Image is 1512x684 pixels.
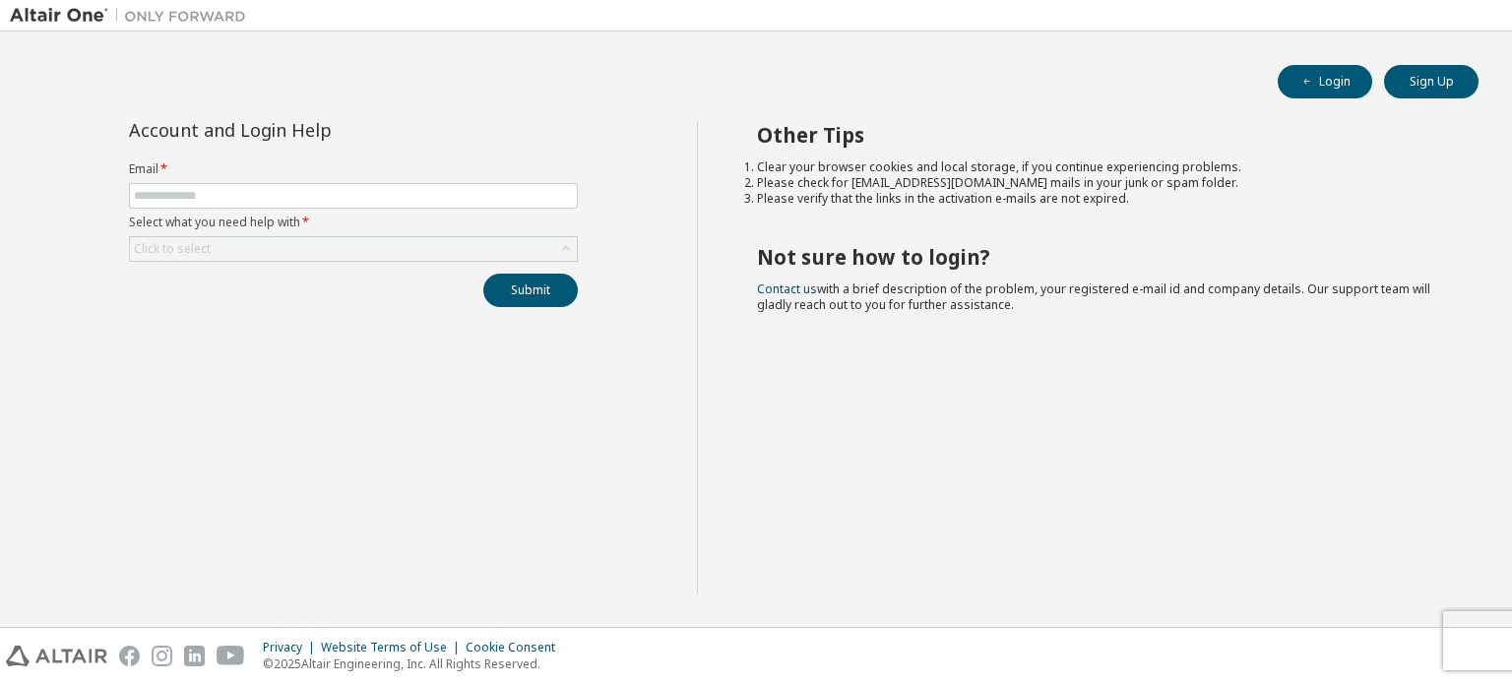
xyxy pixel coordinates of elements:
[466,640,567,655] div: Cookie Consent
[757,244,1444,270] h2: Not sure how to login?
[757,159,1444,175] li: Clear your browser cookies and local storage, if you continue experiencing problems.
[119,646,140,666] img: facebook.svg
[184,646,205,666] img: linkedin.svg
[129,161,578,177] label: Email
[757,280,1430,313] span: with a brief description of the problem, your registered e-mail id and company details. Our suppo...
[263,655,567,672] p: © 2025 Altair Engineering, Inc. All Rights Reserved.
[217,646,245,666] img: youtube.svg
[483,274,578,307] button: Submit
[757,122,1444,148] h2: Other Tips
[130,237,577,261] div: Click to select
[757,280,817,297] a: Contact us
[757,191,1444,207] li: Please verify that the links in the activation e-mails are not expired.
[1278,65,1372,98] button: Login
[129,122,488,138] div: Account and Login Help
[757,175,1444,191] li: Please check for [EMAIL_ADDRESS][DOMAIN_NAME] mails in your junk or spam folder.
[1384,65,1479,98] button: Sign Up
[152,646,172,666] img: instagram.svg
[263,640,321,655] div: Privacy
[134,241,211,257] div: Click to select
[6,646,107,666] img: altair_logo.svg
[129,215,578,230] label: Select what you need help with
[321,640,466,655] div: Website Terms of Use
[10,6,256,26] img: Altair One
